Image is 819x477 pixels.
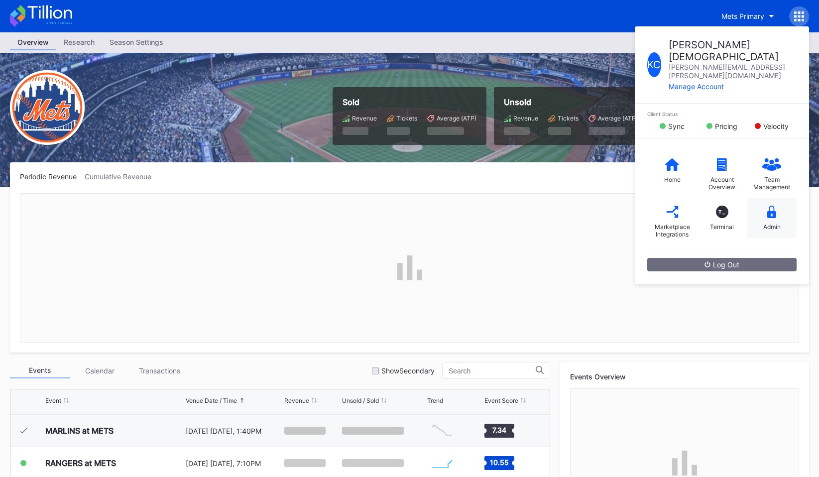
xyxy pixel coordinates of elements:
div: [DATE] [DATE], 1:40PM [186,427,282,435]
div: K C [647,52,661,77]
div: Revenue [284,397,309,404]
div: Periodic Revenue [20,172,85,181]
a: Overview [10,35,56,50]
div: Event Score [484,397,518,404]
div: [DATE] [DATE], 7:10PM [186,459,282,468]
div: Average (ATP) [437,115,476,122]
div: Unsold / Sold [342,397,379,404]
div: Velocity [763,122,789,130]
div: T_ [716,206,728,218]
div: Average (ATP) [598,115,638,122]
div: Cumulative Revenue [85,172,159,181]
a: Research [56,35,102,50]
div: Manage Account [669,82,797,91]
div: Unsold [504,97,638,107]
div: Season Settings [102,35,171,49]
div: [PERSON_NAME][EMAIL_ADDRESS][PERSON_NAME][DOMAIN_NAME] [669,63,797,80]
text: 7.34 [492,426,506,434]
div: Admin [763,223,781,231]
div: RANGERS at METS [45,458,116,468]
div: MARLINS at METS [45,426,114,436]
div: Research [56,35,102,49]
div: Home [664,176,681,183]
div: Trend [427,397,443,404]
div: Event [45,397,61,404]
div: Sold [343,97,476,107]
svg: Chart title [427,451,457,476]
svg: Chart title [427,418,457,443]
div: Terminal [710,223,734,231]
div: [PERSON_NAME] [DEMOGRAPHIC_DATA] [669,39,797,63]
div: Log Out [704,260,739,269]
a: Season Settings [102,35,171,50]
button: Mets Primary [714,7,782,25]
div: Team Management [752,176,792,191]
div: Tickets [396,115,417,122]
div: Mets Primary [721,12,764,20]
img: New-York-Mets-Transparent.png [10,70,85,145]
div: Events [10,363,70,378]
text: 10.55 [490,458,509,467]
div: Show Secondary [381,366,435,375]
div: Venue Date / Time [186,397,237,404]
input: Search [449,367,536,375]
button: Log Out [647,258,797,271]
div: Revenue [513,115,538,122]
div: Revenue [352,115,377,122]
div: Calendar [70,363,129,378]
div: Account Overview [702,176,742,191]
div: Events Overview [570,372,799,381]
div: Pricing [715,122,737,130]
div: Client Status [647,111,797,117]
div: Tickets [558,115,579,122]
div: Transactions [129,363,189,378]
div: Sync [668,122,685,130]
div: Marketplace Integrations [652,223,692,238]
